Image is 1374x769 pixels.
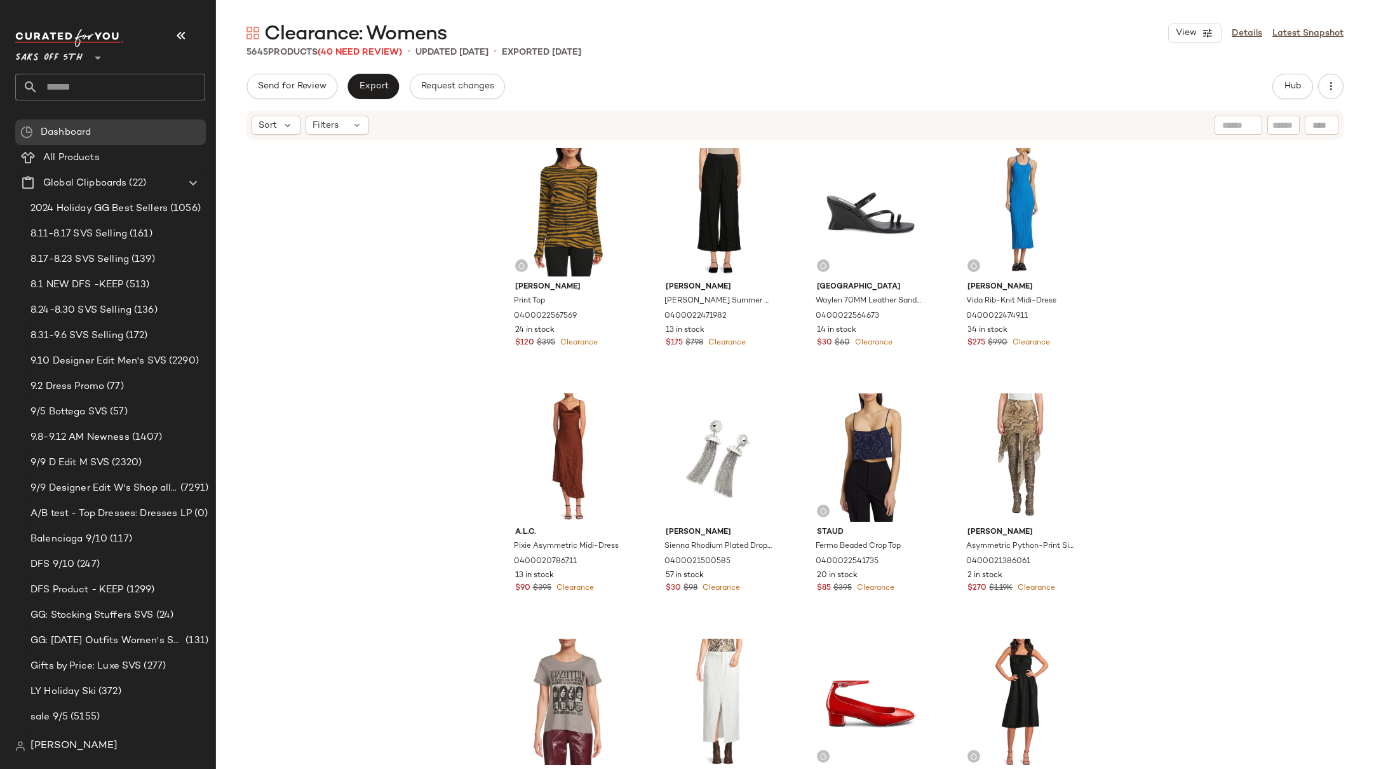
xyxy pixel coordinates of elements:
[30,329,123,343] span: 8.31-9.6 SVS Selling
[30,379,104,394] span: 9.2 Dress Promo
[854,584,894,592] span: Clearance
[30,430,130,445] span: 9.8-9.12 AM Newness
[107,405,128,419] span: (57)
[259,119,277,132] span: Sort
[957,148,1085,276] img: 0400022474911_BLUE
[700,584,740,592] span: Clearance
[30,634,183,648] span: GG: [DATE] Outfits Women's SVS
[515,282,623,293] span: [PERSON_NAME]
[656,148,783,276] img: 0400022471982_BLACK
[514,311,577,322] span: 0400022567569
[505,639,633,767] img: 0400022296442
[505,148,633,276] img: 0400022567569_BRONZEMULTI
[30,405,107,419] span: 9/5 Bottega SVS
[816,311,879,322] span: 0400022564673
[807,639,934,767] img: 0400022719879_CHERRY
[129,252,155,267] span: (139)
[124,583,155,597] span: (1299)
[514,541,619,552] span: Pixie Asymmetric Midi-Dress
[666,527,773,538] span: [PERSON_NAME]
[664,311,727,322] span: 0400022471982
[246,48,268,57] span: 5645
[410,74,505,99] button: Request changes
[817,527,924,538] span: Staud
[656,393,783,522] img: 0400021500585
[30,507,192,521] span: A/B test - Top Dresses: Dresses LP
[123,278,149,292] span: (513)
[817,570,858,582] span: 20 in stock
[131,303,158,318] span: (136)
[494,44,497,60] span: •
[127,227,152,242] span: (161)
[970,752,978,760] img: svg%3e
[192,507,208,521] span: (0)
[68,710,100,725] span: (5155)
[358,81,388,92] span: Export
[1272,74,1313,99] button: Hub
[1010,339,1050,347] span: Clearance
[318,48,402,57] span: (40 Need Review)
[43,151,100,165] span: All Products
[533,583,551,594] span: $395
[30,481,178,496] span: 9/9 Designer Edit W's Shop all SVS
[15,741,25,751] img: svg%3e
[817,337,832,349] span: $30
[502,46,581,59] p: Exported [DATE]
[264,22,447,47] span: Clearance: Womens
[421,81,494,92] span: Request changes
[1284,81,1302,92] span: Hub
[988,337,1007,349] span: $990
[30,532,107,547] span: Balenciaga 9/10
[807,148,934,276] img: 0400022564673_BLACKLEATHER
[515,325,555,336] span: 24 in stock
[666,583,681,594] span: $30
[15,29,123,47] img: cfy_white_logo.C9jOOHJF.svg
[43,176,126,191] span: Global Clipboards
[666,282,773,293] span: [PERSON_NAME]
[957,639,1085,767] img: 0400022393628_BLACK
[967,282,1075,293] span: [PERSON_NAME]
[246,74,337,99] button: Send for Review
[664,556,731,568] span: 0400021500585
[666,337,683,349] span: $175
[109,456,142,470] span: (2320)
[30,354,166,369] span: 9.10 Designer Edit Men's SVS
[685,337,703,349] span: $798
[514,296,545,307] span: Print Top
[966,296,1056,307] span: Vida Rib-Knit Midi-Dress
[107,532,132,547] span: (117)
[30,659,141,674] span: Gifts by Price: Luxe SVS
[835,337,850,349] span: $60
[967,583,987,594] span: $270
[313,119,339,132] span: Filters
[666,570,704,582] span: 57 in stock
[966,311,1028,322] span: 0400022474911
[966,556,1030,568] span: 0400021386061
[817,325,856,336] span: 14 in stock
[30,738,118,754] span: [PERSON_NAME]
[664,541,772,552] span: Sienna Rhodium Plated Drop Earrings
[817,282,924,293] span: [GEOGRAPHIC_DATA]
[30,201,168,216] span: 2024 Holiday GG Best Sellers
[706,339,746,347] span: Clearance
[518,262,525,269] img: svg%3e
[407,44,410,60] span: •
[168,201,201,216] span: (1056)
[1175,28,1197,38] span: View
[130,430,163,445] span: (1407)
[819,507,827,515] img: svg%3e
[833,583,852,594] span: $395
[558,339,598,347] span: Clearance
[30,278,123,292] span: 8.1 NEW DFS -KEEP
[30,303,131,318] span: 8.24-8.30 SVS Selling
[30,583,124,597] span: DFS Product - KEEP
[970,262,978,269] img: svg%3e
[1168,24,1222,43] button: View
[183,634,208,648] span: (131)
[1272,27,1344,40] a: Latest Snapshot
[515,583,530,594] span: $90
[15,43,83,66] span: Saks OFF 5TH
[257,81,327,92] span: Send for Review
[30,608,154,623] span: GG: Stocking Stuffers SVS
[666,325,704,336] span: 13 in stock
